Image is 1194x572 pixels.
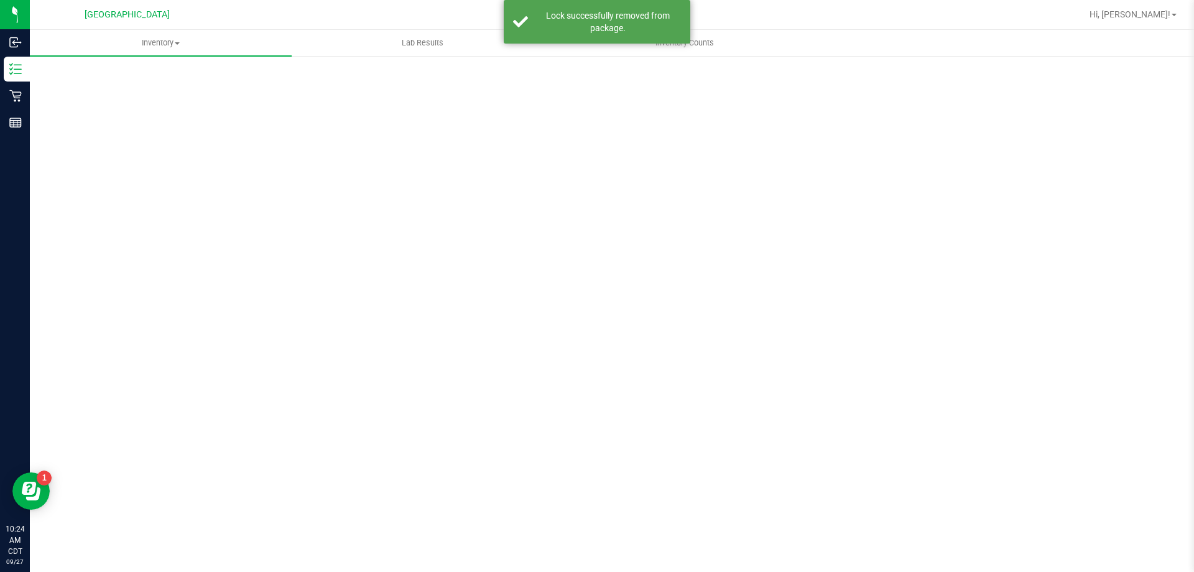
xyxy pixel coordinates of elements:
[292,30,553,56] a: Lab Results
[9,63,22,75] inline-svg: Inventory
[9,116,22,129] inline-svg: Reports
[30,30,292,56] a: Inventory
[37,471,52,485] iframe: Resource center unread badge
[30,37,292,49] span: Inventory
[9,36,22,49] inline-svg: Inbound
[9,90,22,102] inline-svg: Retail
[385,37,460,49] span: Lab Results
[6,523,24,557] p: 10:24 AM CDT
[6,557,24,566] p: 09/27
[12,472,50,510] iframe: Resource center
[85,9,170,20] span: [GEOGRAPHIC_DATA]
[535,9,681,34] div: Lock successfully removed from package.
[1090,9,1170,19] span: Hi, [PERSON_NAME]!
